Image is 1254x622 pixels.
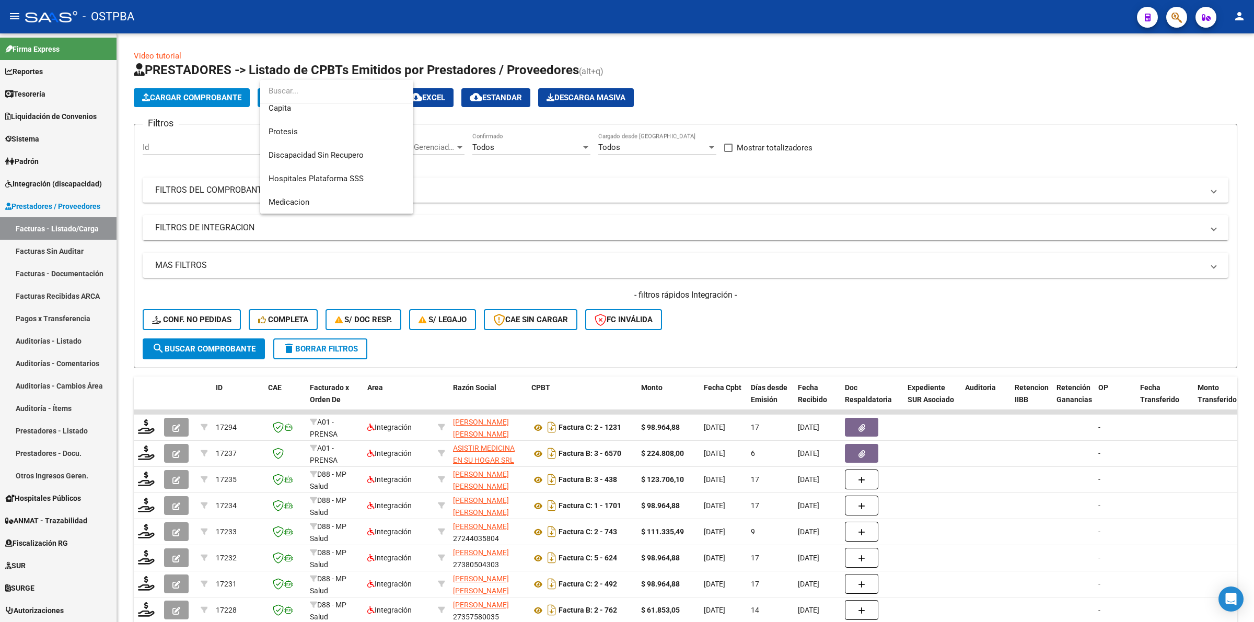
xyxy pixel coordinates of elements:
div: Open Intercom Messenger [1218,586,1244,612]
span: Discapacidad Sin Recupero [269,150,364,160]
span: Hospitales Plataforma SSS [269,174,364,183]
span: Capita [269,103,291,113]
span: Protesis [269,127,298,136]
span: Medicacion [269,197,309,207]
